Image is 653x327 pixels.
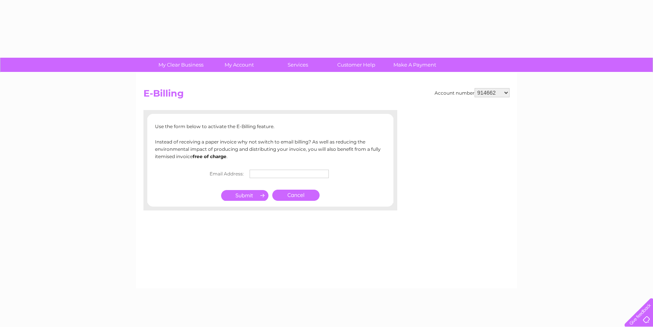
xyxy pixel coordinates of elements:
input: Submit [221,190,268,201]
h2: E-Billing [143,88,510,103]
a: Cancel [272,190,320,201]
p: Use the form below to activate the E-Billing feature. [155,123,386,130]
a: My Clear Business [149,58,213,72]
b: free of charge [193,153,227,159]
p: Instead of receiving a paper invoice why not switch to email billing? As well as reducing the env... [155,138,386,160]
a: Services [266,58,330,72]
div: Account number [435,88,510,97]
th: Email Address: [206,168,248,180]
a: Customer Help [325,58,388,72]
a: My Account [208,58,271,72]
a: Make A Payment [383,58,446,72]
